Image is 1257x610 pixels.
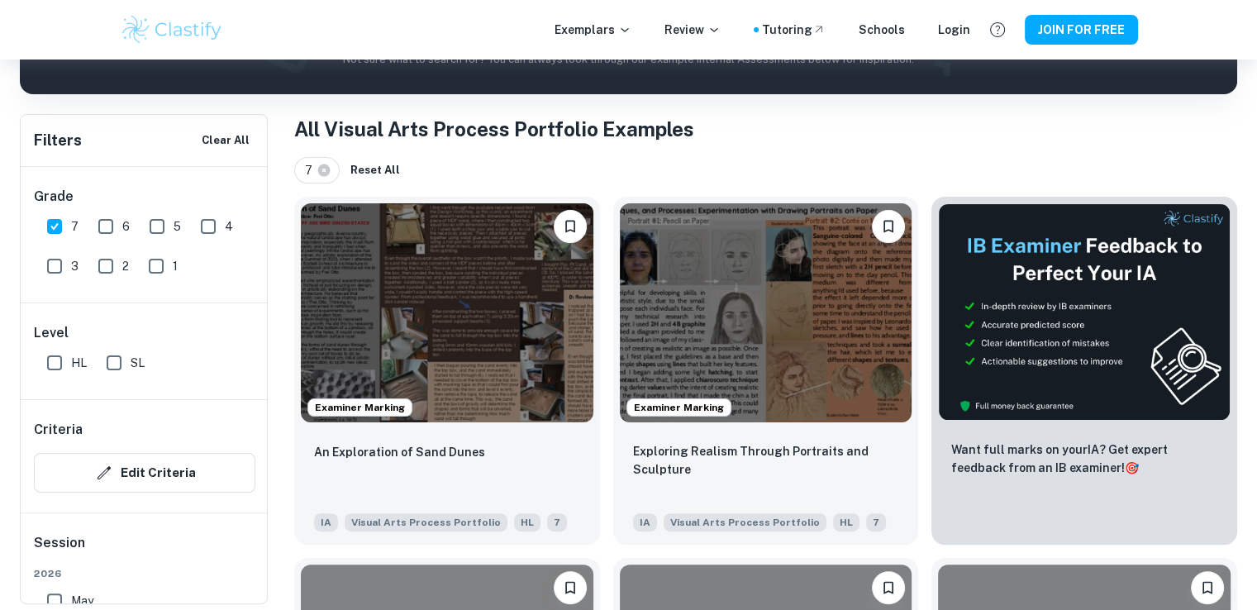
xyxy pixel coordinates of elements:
span: IA [633,513,657,531]
span: 7 [547,513,567,531]
button: JOIN FOR FREE [1025,15,1138,45]
span: 2026 [34,566,255,581]
h6: Session [34,533,255,566]
a: Login [938,21,970,39]
p: Review [664,21,721,39]
span: 4 [225,217,233,236]
span: IA [314,513,338,531]
span: 6 [122,217,130,236]
button: Please log in to bookmark exemplars [872,571,905,604]
a: Tutoring [762,21,826,39]
button: Please log in to bookmark exemplars [1191,571,1224,604]
span: 2 [122,257,129,275]
button: Help and Feedback [983,16,1012,44]
span: Examiner Marking [627,400,731,415]
p: Exemplars [555,21,631,39]
img: Thumbnail [938,203,1231,421]
p: Not sure what to search for? You can always look through our example Internal Assessments below f... [33,51,1224,68]
button: Reset All [346,158,404,183]
span: 7 [305,161,320,179]
a: Examiner MarkingPlease log in to bookmark exemplarsAn Exploration of Sand DunesIAVisual Arts Proc... [294,197,600,545]
button: Please log in to bookmark exemplars [554,571,587,604]
span: Visual Arts Process Portfolio [345,513,507,531]
span: 7 [866,513,886,531]
a: Examiner MarkingPlease log in to bookmark exemplarsExploring Realism Through Portraits and Sculpt... [613,197,919,545]
span: 🎯 [1125,461,1139,474]
span: Examiner Marking [308,400,412,415]
span: Visual Arts Process Portfolio [664,513,826,531]
span: SL [131,354,145,372]
span: May [71,592,93,610]
button: Please log in to bookmark exemplars [872,210,905,243]
p: Exploring Realism Through Portraits and Sculpture [633,442,899,479]
span: 5 [174,217,181,236]
span: 3 [71,257,79,275]
button: Please log in to bookmark exemplars [554,210,587,243]
span: HL [514,513,540,531]
h1: All Visual Arts Process Portfolio Examples [294,114,1237,144]
p: Want full marks on your IA ? Get expert feedback from an IB examiner! [951,441,1217,477]
img: Visual Arts Process Portfolio IA example thumbnail: An Exploration of Sand Dunes [301,203,593,422]
h6: Grade [34,187,255,207]
a: Schools [859,21,905,39]
h6: Criteria [34,420,83,440]
p: An Exploration of Sand Dunes [314,443,485,461]
span: 7 [71,217,79,236]
h6: Filters [34,129,82,152]
button: Edit Criteria [34,453,255,493]
span: HL [71,354,87,372]
button: Clear All [198,128,254,153]
img: Clastify logo [120,13,225,46]
img: Visual Arts Process Portfolio IA example thumbnail: Exploring Realism Through Portraits and [620,203,912,422]
a: ThumbnailWant full marks on yourIA? Get expert feedback from an IB examiner! [931,197,1237,545]
span: 1 [173,257,178,275]
h6: Level [34,323,255,343]
span: HL [833,513,859,531]
div: 7 [294,157,340,183]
